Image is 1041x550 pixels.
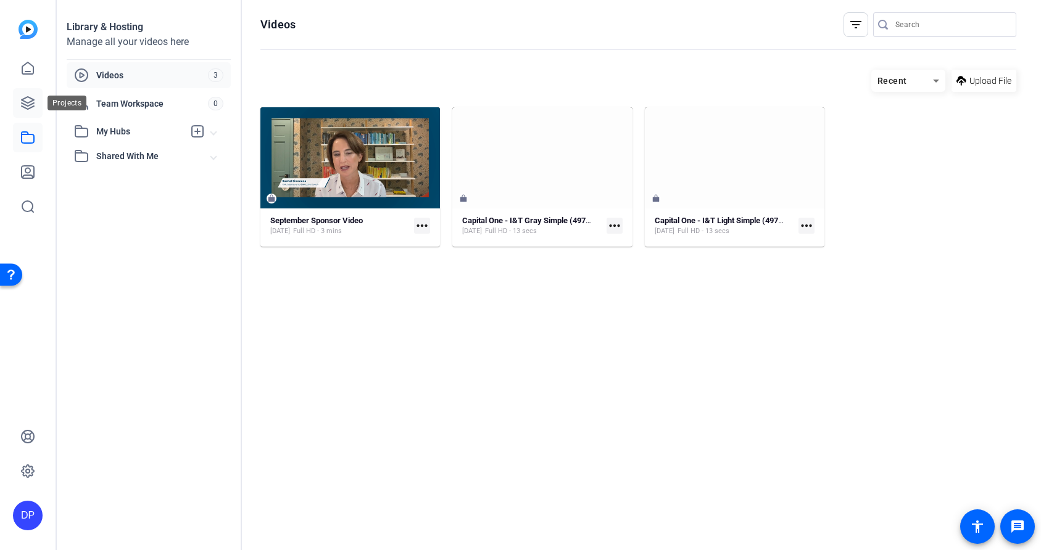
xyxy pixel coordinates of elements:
[13,501,43,530] div: DP
[970,519,985,534] mat-icon: accessibility
[260,17,296,32] h1: Videos
[96,125,184,138] span: My Hubs
[462,216,597,225] strong: Capital One - I&T Gray Simple (49740)
[414,218,430,234] mat-icon: more_horiz
[655,216,794,236] a: Capital One - I&T Light Simple (49738)[DATE]Full HD - 13 secs
[48,96,86,110] div: Projects
[96,150,211,163] span: Shared With Me
[607,218,623,234] mat-icon: more_horiz
[952,70,1016,92] button: Upload File
[462,216,601,236] a: Capital One - I&T Gray Simple (49740)[DATE]Full HD - 13 secs
[895,17,1006,32] input: Search
[485,226,537,236] span: Full HD - 13 secs
[67,144,231,168] mat-expansion-panel-header: Shared With Me
[969,75,1011,88] span: Upload File
[270,226,290,236] span: [DATE]
[270,216,409,236] a: September Sponsor Video[DATE]Full HD - 3 mins
[848,17,863,32] mat-icon: filter_list
[208,68,223,82] span: 3
[96,97,208,110] span: Team Workspace
[270,216,363,225] strong: September Sponsor Video
[96,69,208,81] span: Videos
[678,226,729,236] span: Full HD - 13 secs
[655,216,790,225] strong: Capital One - I&T Light Simple (49738)
[798,218,815,234] mat-icon: more_horiz
[293,226,342,236] span: Full HD - 3 mins
[67,35,231,49] div: Manage all your videos here
[462,226,482,236] span: [DATE]
[19,20,38,39] img: blue-gradient.svg
[208,97,223,110] span: 0
[67,20,231,35] div: Library & Hosting
[67,119,231,144] mat-expansion-panel-header: My Hubs
[877,76,907,86] span: Recent
[655,226,674,236] span: [DATE]
[1010,519,1025,534] mat-icon: message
